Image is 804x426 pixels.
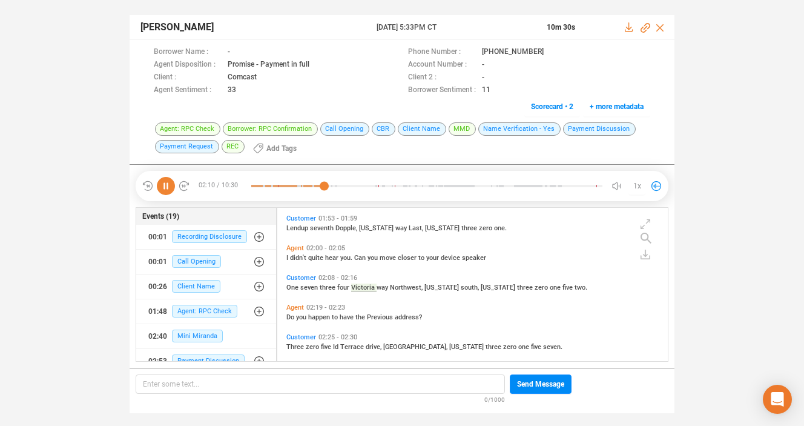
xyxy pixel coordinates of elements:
[154,84,222,97] span: Agent Sentiment :
[543,343,562,351] span: seven.
[148,277,167,296] div: 00:26
[320,122,369,136] span: Call Opening
[172,280,220,293] span: Client Name
[155,122,220,136] span: Agent: RPC Check
[372,122,395,136] span: CBR
[518,343,531,351] span: one
[575,284,587,291] span: two.
[367,254,380,262] span: you
[390,284,424,291] span: Northwest,
[563,122,636,136] span: Payment Discussion
[524,97,580,116] button: Scorecard • 2
[286,224,310,232] span: Lendup
[136,324,276,348] button: 02:40Mini Miranda
[296,313,308,321] span: you
[325,254,340,262] span: hear
[154,59,222,72] span: Agent Disposition :
[228,46,230,59] span: -
[286,333,316,341] span: Customer
[286,304,304,311] span: Agent
[304,304,348,311] span: 02:19 - 02:23
[136,299,276,324] button: 01:48Agent: RPC Check
[367,313,395,321] span: Previous
[286,313,296,321] span: Do
[461,284,481,291] span: south,
[340,343,366,351] span: Terrace
[142,211,179,222] span: Events (19)
[535,284,550,291] span: zero
[316,215,360,222] span: 01:53 - 01:59
[449,343,486,351] span: [US_STATE]
[337,284,351,291] span: four
[359,224,395,232] span: [US_STATE]
[482,84,490,97] span: 11
[310,224,335,232] span: seventh
[155,140,219,153] span: Payment Request
[286,343,306,351] span: Three
[478,122,561,136] span: Name Verification - Yes
[486,343,503,351] span: three
[172,230,247,243] span: Recording Disclosure
[351,284,377,292] span: Victoria
[283,211,668,361] div: grid
[408,46,476,59] span: Phone Number :
[286,284,300,291] span: One
[503,343,518,351] span: zero
[531,343,543,351] span: five
[398,122,446,136] span: Client Name
[547,23,575,32] span: 10m 30s
[140,20,214,35] span: [PERSON_NAME]
[426,254,441,262] span: your
[424,284,461,291] span: [US_STATE]
[398,254,418,262] span: closer
[441,254,462,262] span: device
[335,224,359,232] span: Dopple,
[246,139,304,158] button: Add Tags
[763,385,792,414] div: Open Intercom Messenger
[409,224,425,232] span: Last,
[590,97,644,116] span: + more metadata
[517,374,564,394] span: Send Message
[172,330,223,342] span: Mini Miranda
[494,224,507,232] span: one.
[228,84,236,97] span: 33
[482,59,484,72] span: -
[321,343,333,351] span: five
[510,374,572,394] button: Send Message
[320,284,337,291] span: three
[340,313,355,321] span: have
[377,22,532,33] span: [DATE] 5:33PM CT
[172,255,221,268] span: Call Opening
[300,284,320,291] span: seven
[425,224,461,232] span: [US_STATE]
[380,254,398,262] span: move
[316,333,360,341] span: 02:25 - 02:30
[306,343,321,351] span: zero
[418,254,426,262] span: to
[395,313,422,321] span: address?
[482,46,544,59] span: [PHONE_NUMBER]
[340,254,354,262] span: you.
[481,284,517,291] span: [US_STATE]
[148,327,167,346] div: 02:40
[286,254,290,262] span: I
[517,284,535,291] span: three
[286,244,304,252] span: Agent
[222,140,245,153] span: REC
[355,313,367,321] span: the
[304,244,348,252] span: 02:00 - 02:05
[562,284,575,291] span: five
[395,224,409,232] span: way
[308,254,325,262] span: quite
[228,72,257,84] span: Comcast
[366,343,383,351] span: drive,
[408,59,476,72] span: Account Number :
[308,313,332,321] span: happen
[550,284,562,291] span: one
[266,139,297,158] span: Add Tags
[633,176,641,196] span: 1x
[482,72,484,84] span: -
[136,250,276,274] button: 00:01Call Opening
[316,274,360,282] span: 02:08 - 02:16
[462,254,486,262] span: speaker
